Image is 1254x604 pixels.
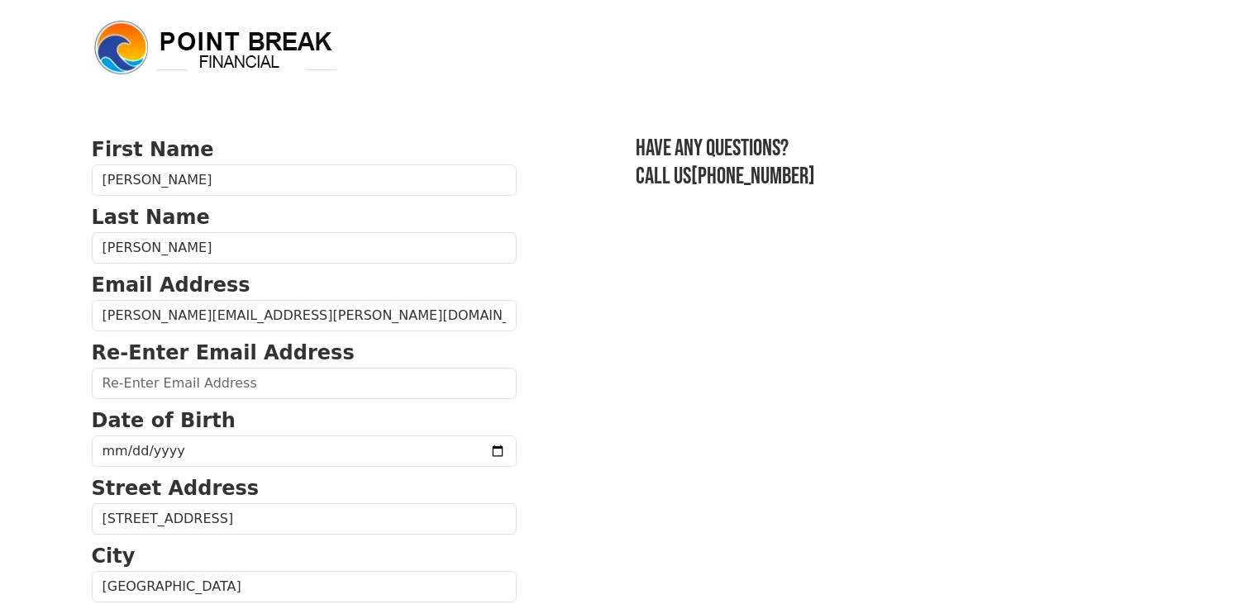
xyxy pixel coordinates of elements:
strong: Last Name [92,206,210,229]
img: logo.png [92,18,340,78]
a: [PHONE_NUMBER] [691,163,815,190]
input: Street Address [92,503,517,535]
input: City [92,571,517,602]
input: First Name [92,164,517,196]
strong: First Name [92,138,214,161]
input: Email Address [92,300,517,331]
strong: Street Address [92,477,260,500]
strong: Date of Birth [92,409,236,432]
input: Last Name [92,232,517,264]
strong: Email Address [92,273,250,297]
h3: Have any questions? [636,135,1163,163]
input: Re-Enter Email Address [92,368,517,399]
strong: City [92,545,136,568]
strong: Re-Enter Email Address [92,341,355,364]
h3: Call us [636,163,1163,191]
